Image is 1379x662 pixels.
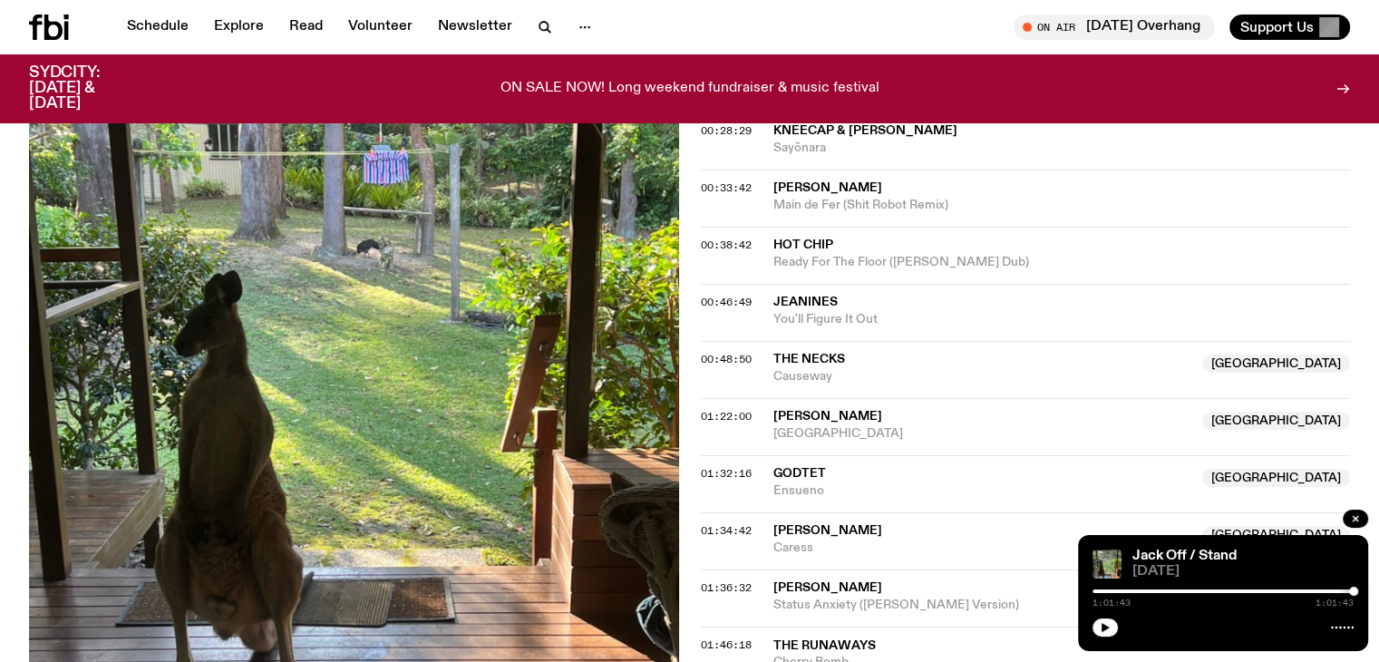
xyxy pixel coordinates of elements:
span: You'll Figure It Out [773,311,1351,328]
span: Status Anxiety ([PERSON_NAME] Version) [773,597,1192,614]
span: 00:46:49 [701,295,752,309]
span: 00:38:42 [701,238,752,252]
span: 01:32:16 [701,466,752,481]
span: [GEOGRAPHIC_DATA] [1202,469,1350,487]
button: 00:48:50 [701,355,752,365]
span: 01:34:42 [701,523,752,538]
span: Ensueno [773,482,1192,500]
span: [PERSON_NAME] [773,181,882,194]
span: Hot Chip [773,239,833,251]
span: Ready For The Floor ([PERSON_NAME] Dub) [773,254,1351,271]
button: Support Us [1229,15,1350,40]
span: 1:01:43 [1316,599,1354,608]
button: 01:46:18 [701,640,752,650]
button: 01:34:42 [701,526,752,536]
span: [DATE] [1132,565,1354,579]
span: [GEOGRAPHIC_DATA] [773,425,1192,443]
a: Newsletter [427,15,523,40]
span: [GEOGRAPHIC_DATA] [1202,412,1350,430]
button: 00:46:49 [701,297,752,307]
button: 00:38:42 [701,240,752,250]
span: Causeway [773,368,1192,385]
span: Main de Fer (Shit Robot Remix) [773,197,1351,214]
span: [PERSON_NAME] [773,410,882,423]
h3: SYDCITY: [DATE] & [DATE] [29,65,145,112]
span: Caress [773,540,1192,557]
span: Support Us [1240,19,1314,35]
a: Explore [203,15,275,40]
span: 01:46:18 [701,638,752,652]
a: Schedule [116,15,199,40]
button: 01:22:00 [701,412,752,422]
span: 01:36:32 [701,580,752,595]
span: [PERSON_NAME] [773,524,882,537]
span: [PERSON_NAME] [773,581,882,594]
button: 01:32:16 [701,469,752,479]
span: The Necks [773,353,845,365]
span: [GEOGRAPHIC_DATA] [1202,526,1350,544]
span: Kneecap & [PERSON_NAME] [773,124,957,137]
span: 00:28:29 [701,123,752,138]
span: The Runaways [773,639,876,652]
img: A Kangaroo on a porch with a yard in the background [1093,550,1122,579]
button: 00:28:29 [701,126,752,136]
span: Jeanines [773,296,838,308]
span: Godtet [773,467,826,480]
a: Jack Off / Stand [1132,549,1237,563]
button: On Air[DATE] Overhang [1014,15,1215,40]
span: 00:48:50 [701,352,752,366]
span: 00:33:42 [701,180,752,195]
button: 01:36:32 [701,583,752,593]
p: ON SALE NOW! Long weekend fundraiser & music festival [500,81,879,97]
a: Read [278,15,334,40]
span: Sayōnara [773,140,1351,157]
a: Volunteer [337,15,423,40]
span: 1:01:43 [1093,599,1131,608]
span: [GEOGRAPHIC_DATA] [1202,355,1350,373]
button: 00:33:42 [701,183,752,193]
span: 01:22:00 [701,409,752,423]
